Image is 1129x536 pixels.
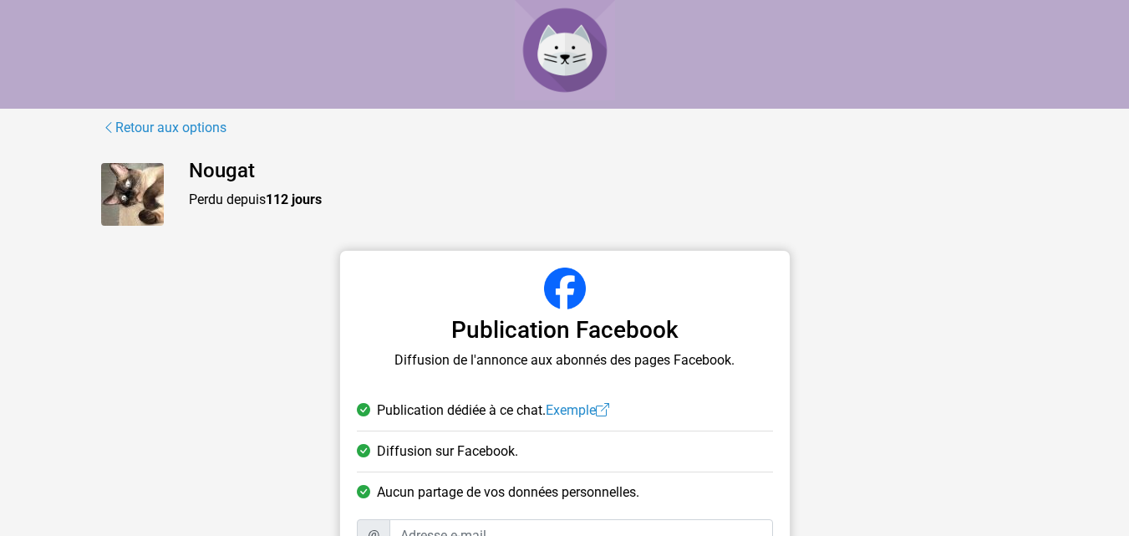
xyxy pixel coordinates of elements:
a: Exemple [546,402,609,418]
span: Diffusion sur Facebook. [377,442,518,462]
span: Publication dédiée à ce chat. [377,401,609,421]
strong: 112 jours [266,191,322,207]
span: Aucun partage de vos données personnelles. [377,482,639,503]
p: Diffusion de l'annonce aux abonnés des pages Facebook. [357,350,773,370]
img: Facebook [544,268,586,309]
h3: Publication Facebook [357,316,773,345]
p: Perdu depuis [189,190,1029,210]
a: Retour aux options [101,117,227,139]
h4: Nougat [189,159,1029,183]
